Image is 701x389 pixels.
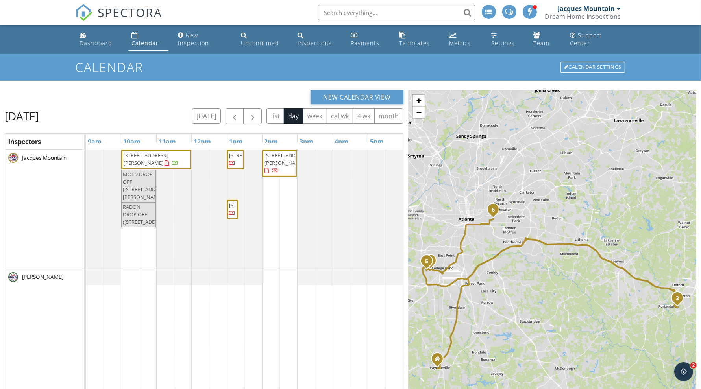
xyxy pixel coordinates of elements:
i: 5 [425,258,428,264]
a: Calendar Settings [560,61,626,74]
div: 9163 Fair St SW, Covington, GA 30014 [677,298,682,302]
div: Team [534,39,550,47]
span: [PERSON_NAME] [20,273,65,281]
a: 2pm [263,135,280,148]
div: Payments [351,39,379,47]
button: New Calendar View [311,90,403,104]
i: 3 [676,295,679,301]
a: Unconfirmed [238,28,288,51]
iframe: Intercom live chat [674,362,693,381]
span: [STREET_ADDRESS] [229,202,273,209]
a: 11am [157,135,178,148]
div: 320 W. Lanier Ave Suite 200, Fayetteville GA 30214 [437,359,442,363]
a: Inspections [294,28,341,51]
a: New Inspection [175,28,231,51]
a: 5pm [368,135,386,148]
div: Dream Home Inspections [545,13,621,20]
span: [STREET_ADDRESS][PERSON_NAME] [124,152,168,166]
a: Templates [396,28,440,51]
div: Support Center [570,31,602,47]
div: Calendar Settings [560,62,625,73]
a: Settings [488,28,524,51]
div: 2700 Camp Creek Pkwy, College Park, GA 30337 [430,260,435,265]
button: Next day [243,108,262,124]
span: [STREET_ADDRESS] [229,152,273,159]
span: MOLD DROP OFF ([STREET_ADDRESS][PERSON_NAME]) [123,171,168,201]
input: Search everything... [318,5,475,20]
a: SPECTORA [75,11,163,27]
span: Jacques Mountain [20,154,68,162]
button: Previous day [226,108,244,124]
a: Support Center [567,28,624,51]
a: Dashboard [77,28,122,51]
button: 4 wk [353,108,375,124]
span: [STREET_ADDRESS][PERSON_NAME] [264,152,309,166]
div: Settings [491,39,515,47]
h1: Calendar [75,60,626,74]
div: 4001 Lakemont Dr, Atlanta, GA 30337 [427,261,431,265]
div: Templates [399,39,430,47]
span: SPECTORA [98,4,163,20]
a: Payments [348,28,390,51]
div: Dashboard [80,39,113,47]
div: New Inspection [178,31,209,47]
a: 9am [86,135,104,148]
div: Unconfirmed [241,39,279,47]
div: 1942 Delano Dr NE, Atlanta, GA 30317 [493,209,498,214]
button: month [374,108,403,124]
a: Metrics [446,28,482,51]
button: week [303,108,327,124]
a: Zoom out [413,107,425,118]
div: Jacques Mountain [558,5,615,13]
a: 1pm [227,135,245,148]
a: 10am [121,135,142,148]
a: Team [531,28,561,51]
a: 12pm [192,135,213,148]
span: RADON DROP OFF ([STREET_ADDRESS]) [123,203,170,225]
a: Calendar [128,28,168,51]
i: 6 [492,207,495,212]
span: Inspectors [8,137,41,146]
a: 4pm [333,135,351,148]
a: 3pm [298,135,315,148]
img: download.png [8,153,18,163]
button: [DATE] [192,108,221,124]
button: cal wk [327,108,353,124]
img: img_0392.png [8,272,18,282]
div: Inspections [298,39,332,47]
h2: [DATE] [5,108,39,124]
button: day [284,108,303,124]
img: The Best Home Inspection Software - Spectora [75,4,92,21]
button: list [266,108,284,124]
span: 2 [690,362,697,369]
div: Metrics [449,39,471,47]
a: Zoom in [413,95,425,107]
div: Calendar [131,39,159,47]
